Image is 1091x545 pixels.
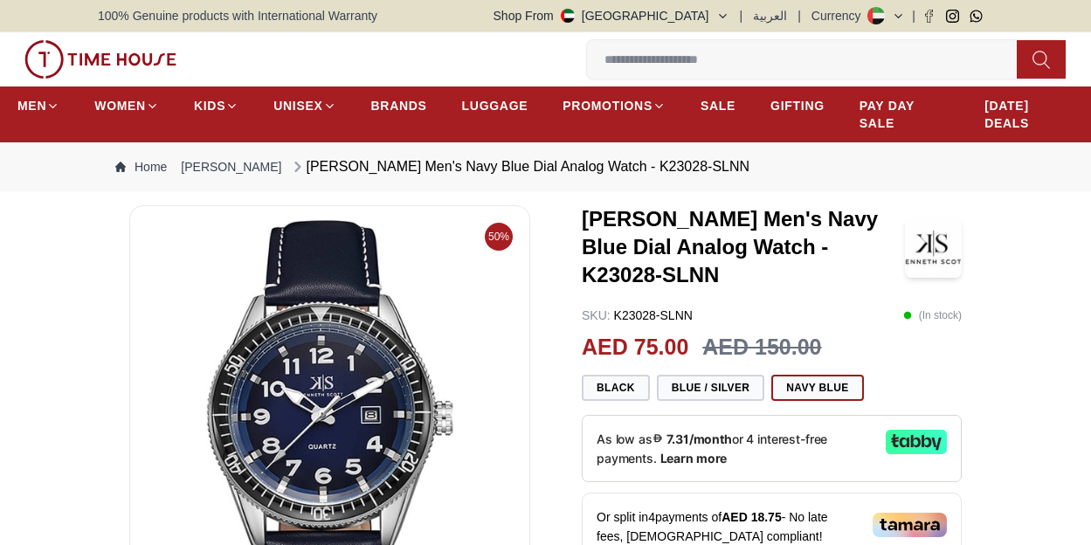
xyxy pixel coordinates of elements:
a: Facebook [922,10,936,23]
div: [PERSON_NAME] Men's Navy Blue Dial Analog Watch - K23028-SLNN [289,156,750,177]
a: WOMEN [94,90,159,121]
h3: [PERSON_NAME] Men's Navy Blue Dial Analog Watch - K23028-SLNN [582,205,905,289]
a: MEN [17,90,59,121]
span: PROMOTIONS [563,97,653,114]
a: PROMOTIONS [563,90,666,121]
span: AED 18.75 [722,510,781,524]
span: | [912,7,915,24]
button: Shop From[GEOGRAPHIC_DATA] [494,7,729,24]
span: [DATE] DEALS [984,97,1074,132]
a: PAY DAY SALE [860,90,949,139]
span: | [740,7,743,24]
a: SALE [701,90,735,121]
span: WOMEN [94,97,146,114]
span: PAY DAY SALE [860,97,949,132]
span: BRANDS [371,97,427,114]
a: Instagram [946,10,959,23]
div: Currency [811,7,868,24]
img: Tamara [873,513,947,537]
a: GIFTING [770,90,825,121]
a: KIDS [194,90,238,121]
span: 100% Genuine products with International Warranty [98,7,377,24]
p: K23028-SLNN [582,307,693,324]
a: Home [115,158,167,176]
img: Kenneth Scott Men's Navy Blue Dial Analog Watch - K23028-SLNN [905,217,962,278]
img: United Arab Emirates [561,9,575,23]
button: Blue / Silver [657,375,765,401]
h2: AED 75.00 [582,331,688,364]
span: KIDS [194,97,225,114]
span: | [798,7,801,24]
button: Navy Blue [771,375,863,401]
span: LUGGAGE [462,97,528,114]
button: Black [582,375,650,401]
button: العربية [753,7,787,24]
span: 50% [485,223,513,251]
p: ( In stock ) [903,307,962,324]
span: SKU : [582,308,611,322]
a: [PERSON_NAME] [181,158,281,176]
nav: Breadcrumb [98,142,993,191]
a: Whatsapp [970,10,983,23]
span: SALE [701,97,735,114]
span: UNISEX [273,97,322,114]
a: UNISEX [273,90,335,121]
span: GIFTING [770,97,825,114]
a: [DATE] DEALS [984,90,1074,139]
h3: AED 150.00 [702,331,821,364]
a: BRANDS [371,90,427,121]
img: ... [24,40,176,79]
span: MEN [17,97,46,114]
a: LUGGAGE [462,90,528,121]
